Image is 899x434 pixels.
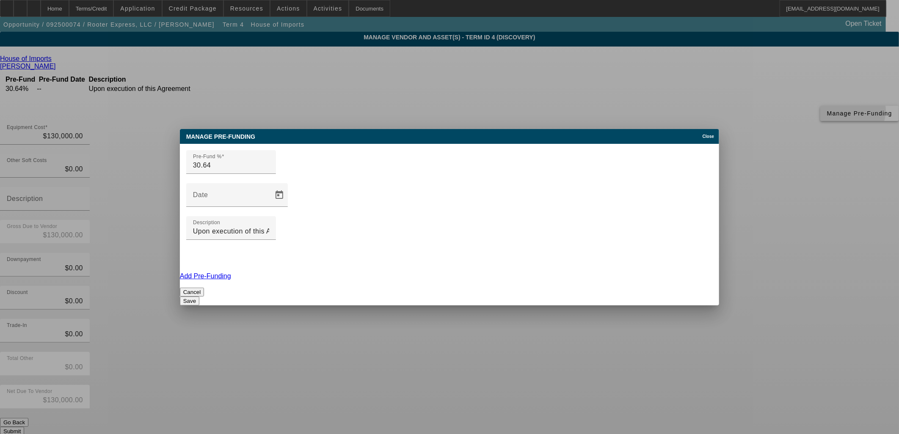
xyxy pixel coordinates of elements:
button: Open calendar [271,187,288,203]
span: Close [703,134,714,139]
a: Add Pre-Funding [180,272,231,280]
mat-label: Date [193,191,208,198]
button: Save [180,297,199,305]
span: Manage Pre-funding [186,133,255,140]
mat-label: Description [193,220,220,225]
mat-label: Pre-Fund % [193,154,222,159]
button: Cancel [180,288,204,297]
